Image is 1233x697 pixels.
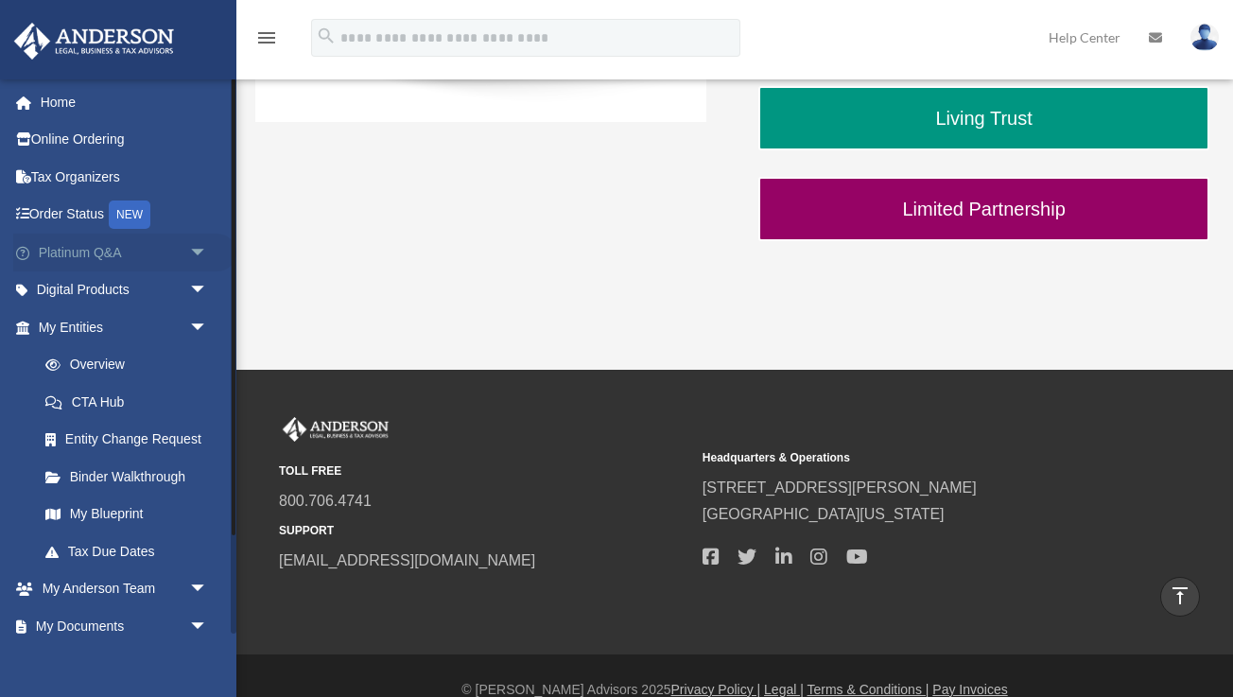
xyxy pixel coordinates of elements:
[13,234,236,271] a: Platinum Q&Aarrow_drop_down
[1169,584,1191,607] i: vertical_align_top
[932,682,1007,697] a: Pay Invoices
[189,271,227,310] span: arrow_drop_down
[316,26,337,46] i: search
[189,234,227,272] span: arrow_drop_down
[758,177,1209,241] a: Limited Partnership
[189,570,227,609] span: arrow_drop_down
[279,462,689,481] small: TOLL FREE
[1190,24,1219,51] img: User Pic
[1160,577,1200,617] a: vertical_align_top
[279,521,689,541] small: SUPPORT
[26,421,236,459] a: Entity Change Request
[13,271,236,309] a: Digital Productsarrow_drop_down
[13,158,236,196] a: Tax Organizers
[703,479,977,496] a: [STREET_ADDRESS][PERSON_NAME]
[255,33,278,49] a: menu
[9,23,180,60] img: Anderson Advisors Platinum Portal
[189,607,227,646] span: arrow_drop_down
[26,532,236,570] a: Tax Due Dates
[13,83,236,121] a: Home
[13,570,236,608] a: My Anderson Teamarrow_drop_down
[26,496,236,533] a: My Blueprint
[109,200,150,229] div: NEW
[255,26,278,49] i: menu
[13,308,236,346] a: My Entitiesarrow_drop_down
[758,86,1209,150] a: Living Trust
[279,417,392,442] img: Anderson Advisors Platinum Portal
[26,383,236,421] a: CTA Hub
[26,346,236,384] a: Overview
[26,458,227,496] a: Binder Walkthrough
[13,607,236,645] a: My Documentsarrow_drop_down
[764,682,804,697] a: Legal |
[703,448,1113,468] small: Headquarters & Operations
[808,682,929,697] a: Terms & Conditions |
[13,196,236,235] a: Order StatusNEW
[703,506,945,522] a: [GEOGRAPHIC_DATA][US_STATE]
[13,121,236,159] a: Online Ordering
[279,493,372,509] a: 800.706.4741
[671,682,761,697] a: Privacy Policy |
[189,308,227,347] span: arrow_drop_down
[279,552,535,568] a: [EMAIL_ADDRESS][DOMAIN_NAME]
